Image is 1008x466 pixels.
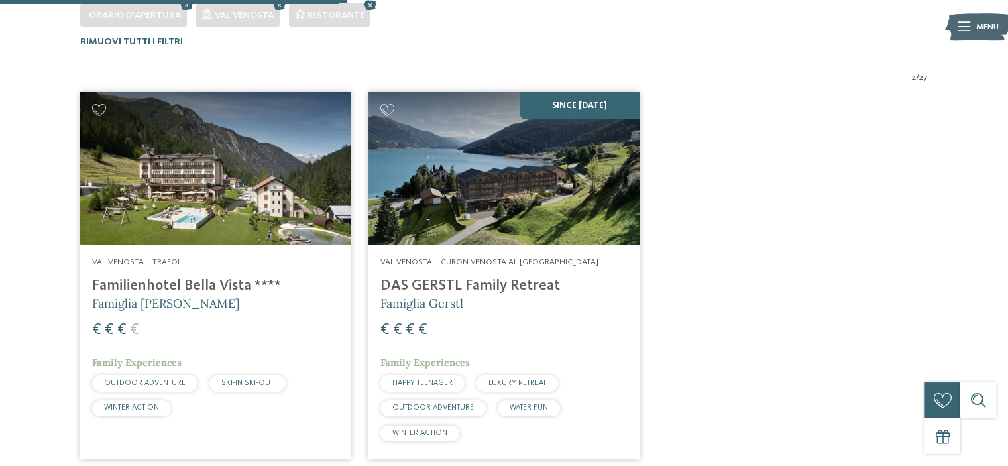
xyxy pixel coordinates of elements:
[392,429,447,437] span: WINTER ACTION
[105,322,114,338] span: €
[380,258,598,266] span: Val Venosta – Curon Venosta al [GEOGRAPHIC_DATA]
[104,379,186,387] span: OUTDOOR ADVENTURE
[92,277,339,295] h4: Familienhotel Bella Vista ****
[92,357,182,369] span: Family Experiences
[392,379,453,387] span: HAPPY TEENAGER
[510,404,548,412] span: WATER FUN
[130,322,139,338] span: €
[380,357,470,369] span: Family Experiences
[92,322,101,338] span: €
[80,37,183,46] span: Rimuovi tutti i filtri
[117,322,127,338] span: €
[380,296,463,311] span: Famiglia Gerstl
[308,11,364,20] span: Ristorante
[221,379,274,387] span: SKI-IN SKI-OUT
[80,92,351,459] a: Cercate un hotel per famiglie? Qui troverete solo i migliori! Val Venosta – Trafoi Familienhotel ...
[393,322,402,338] span: €
[92,296,239,311] span: Famiglia [PERSON_NAME]
[104,404,159,412] span: WINTER ACTION
[368,92,639,245] img: Cercate un hotel per famiglie? Qui troverete solo i migliori!
[392,404,474,412] span: OUTDOOR ADVENTURE
[92,258,180,266] span: Val Venosta – Trafoi
[380,322,390,338] span: €
[368,92,639,459] a: Cercate un hotel per famiglie? Qui troverete solo i migliori! SINCE [DATE] Val Venosta – Curon Ve...
[406,322,415,338] span: €
[418,322,427,338] span: €
[488,379,546,387] span: LUXURY RETREAT
[80,92,351,245] img: Cercate un hotel per famiglie? Qui troverete solo i migliori!
[89,11,181,20] span: Orario d'apertura
[380,277,627,295] h4: DAS GERSTL Family Retreat
[919,72,928,84] span: 27
[912,72,916,84] span: 2
[916,72,919,84] span: /
[215,11,274,20] span: Val Venosta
